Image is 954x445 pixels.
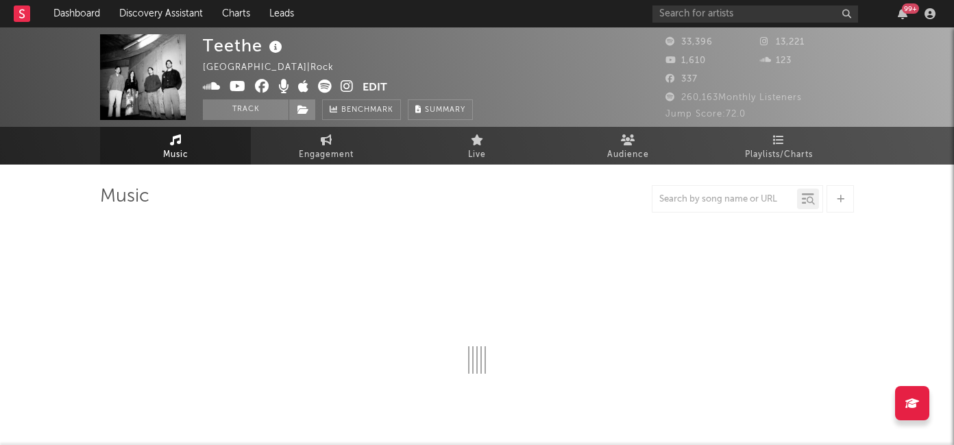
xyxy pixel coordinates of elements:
span: Audience [607,147,649,163]
button: 99+ [898,8,907,19]
a: Engagement [251,127,402,165]
a: Music [100,127,251,165]
button: Summary [408,99,473,120]
span: Benchmark [341,102,393,119]
span: 1,610 [665,56,706,65]
input: Search for artists [652,5,858,23]
a: Benchmark [322,99,401,120]
input: Search by song name or URL [652,194,797,205]
span: 13,221 [760,38,805,47]
div: [GEOGRAPHIC_DATA] | Rock [203,60,350,76]
a: Live [402,127,552,165]
span: Live [468,147,486,163]
span: 337 [665,75,698,84]
span: 123 [760,56,792,65]
button: Track [203,99,289,120]
button: Edit [363,80,387,97]
span: Summary [425,106,465,114]
span: Playlists/Charts [745,147,813,163]
span: Music [163,147,188,163]
a: Playlists/Charts [703,127,854,165]
span: 33,396 [665,38,713,47]
div: 99 + [902,3,919,14]
span: Engagement [299,147,354,163]
span: Jump Score: 72.0 [665,110,746,119]
div: Teethe [203,34,286,57]
a: Audience [552,127,703,165]
span: 260,163 Monthly Listeners [665,93,802,102]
